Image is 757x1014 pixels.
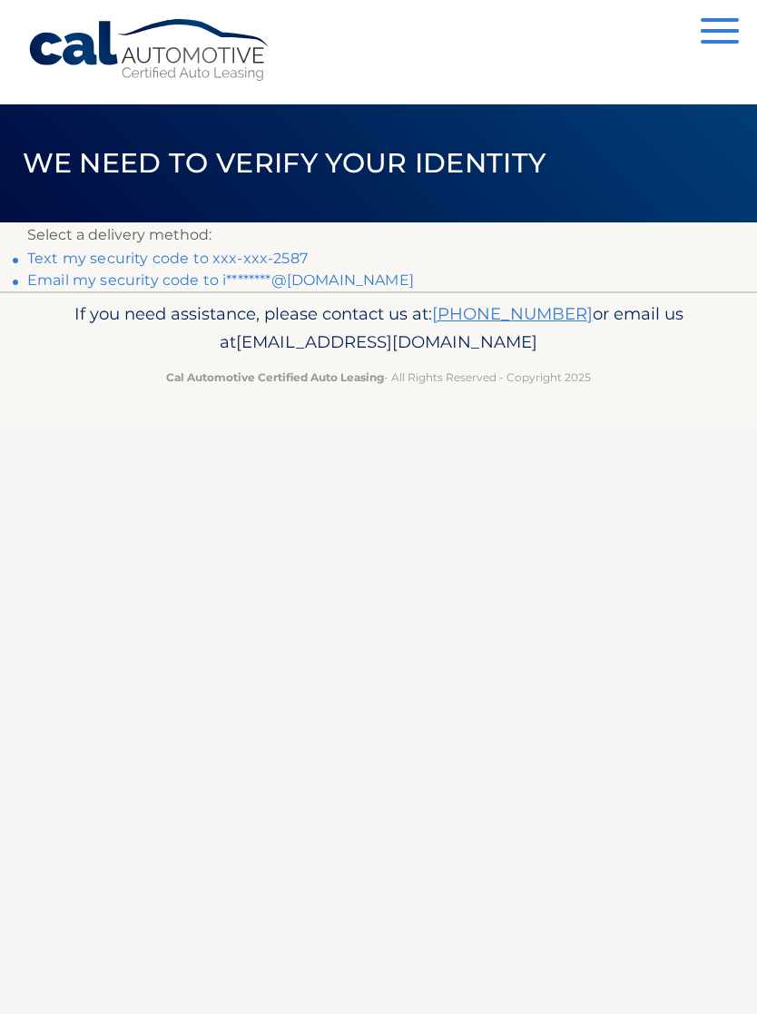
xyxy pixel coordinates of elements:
a: Text my security code to xxx-xxx-2587 [27,250,308,267]
a: Cal Automotive [27,18,272,83]
a: Email my security code to i********@[DOMAIN_NAME] [27,271,414,289]
p: - All Rights Reserved - Copyright 2025 [27,368,730,387]
span: We need to verify your identity [23,146,546,180]
strong: Cal Automotive Certified Auto Leasing [166,370,384,384]
a: [PHONE_NUMBER] [432,303,593,324]
p: If you need assistance, please contact us at: or email us at [27,300,730,358]
p: Select a delivery method: [27,222,730,248]
button: Menu [701,18,739,48]
span: [EMAIL_ADDRESS][DOMAIN_NAME] [236,331,537,352]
